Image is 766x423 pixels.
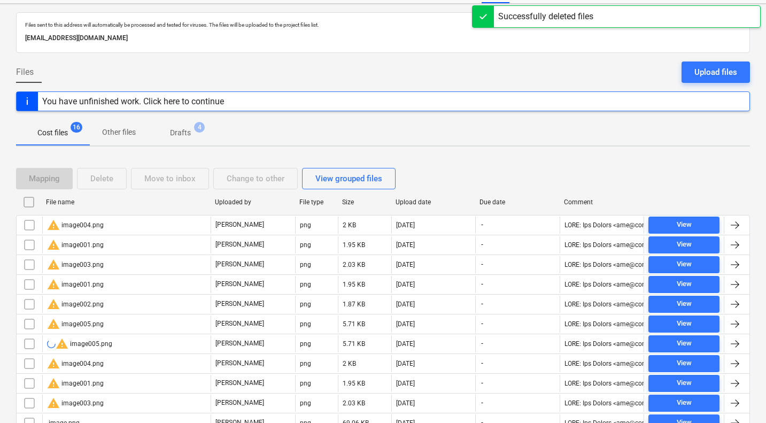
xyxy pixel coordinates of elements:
[648,375,719,392] button: View
[677,318,692,330] div: View
[498,10,593,23] div: Successfully deleted files
[300,301,311,308] div: png
[215,398,264,407] p: [PERSON_NAME]
[396,360,415,367] div: [DATE]
[677,397,692,409] div: View
[215,359,264,368] p: [PERSON_NAME]
[302,168,396,189] button: View grouped files
[480,299,484,309] span: -
[300,261,311,268] div: png
[677,298,692,310] div: View
[480,359,484,368] span: -
[215,220,264,229] p: [PERSON_NAME]
[396,198,471,206] div: Upload date
[343,301,365,308] div: 1.87 KB
[300,380,311,387] div: png
[170,127,191,139] p: Drafts
[300,399,311,407] div: png
[480,220,484,229] span: -
[47,340,56,348] div: OCR in progress
[300,241,311,249] div: png
[215,299,264,309] p: [PERSON_NAME]
[677,239,692,251] div: View
[215,198,291,206] div: Uploaded by
[396,281,415,288] div: [DATE]
[47,377,104,390] div: image001.png
[396,399,415,407] div: [DATE]
[47,219,60,232] span: warning
[25,21,741,28] p: Files sent to this address will automatically be processed and tested for viruses. The files will...
[343,281,365,288] div: 1.95 KB
[299,198,334,206] div: File type
[71,122,82,133] span: 16
[194,122,205,133] span: 4
[47,258,104,271] div: image003.png
[342,198,387,206] div: Size
[648,217,719,234] button: View
[47,258,60,271] span: warning
[480,280,484,289] span: -
[648,316,719,333] button: View
[37,127,68,139] p: Cost files
[47,357,60,370] span: warning
[343,399,365,407] div: 2.03 KB
[47,298,60,311] span: warning
[396,301,415,308] div: [DATE]
[479,198,555,206] div: Due date
[396,320,415,328] div: [DATE]
[47,397,60,410] span: warning
[343,241,365,249] div: 1.95 KB
[315,172,382,186] div: View grouped files
[677,357,692,370] div: View
[47,357,104,370] div: image004.png
[47,219,104,232] div: image004.png
[47,278,60,291] span: warning
[396,380,415,387] div: [DATE]
[677,219,692,231] div: View
[648,276,719,293] button: View
[47,278,104,291] div: image001.png
[47,377,60,390] span: warning
[343,360,356,367] div: 2 KB
[480,240,484,249] span: -
[300,221,311,229] div: png
[102,127,136,138] p: Other files
[47,318,104,330] div: image005.png
[480,260,484,269] span: -
[47,239,60,251] span: warning
[16,66,34,79] span: Files
[564,198,640,206] div: Comment
[343,380,365,387] div: 1.95 KB
[56,337,68,350] span: warning
[47,318,60,330] span: warning
[648,355,719,372] button: View
[343,320,365,328] div: 5.71 KB
[396,241,415,249] div: [DATE]
[46,198,206,206] div: File name
[343,261,365,268] div: 2.03 KB
[694,65,737,79] div: Upload files
[300,360,311,367] div: png
[25,33,741,44] p: [EMAIL_ADDRESS][DOMAIN_NAME]
[215,379,264,388] p: [PERSON_NAME]
[47,239,104,251] div: image001.png
[300,320,311,328] div: png
[713,372,766,423] div: Chat Widget
[215,280,264,289] p: [PERSON_NAME]
[396,340,415,348] div: [DATE]
[42,96,224,106] div: You have unfinished work. Click here to continue
[677,278,692,290] div: View
[480,398,484,407] span: -
[648,236,719,253] button: View
[648,256,719,273] button: View
[215,240,264,249] p: [PERSON_NAME]
[648,296,719,313] button: View
[47,397,104,410] div: image003.png
[343,221,356,229] div: 2 KB
[677,258,692,271] div: View
[47,298,104,311] div: image002.png
[677,377,692,389] div: View
[343,340,365,348] div: 5.71 KB
[677,337,692,350] div: View
[396,261,415,268] div: [DATE]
